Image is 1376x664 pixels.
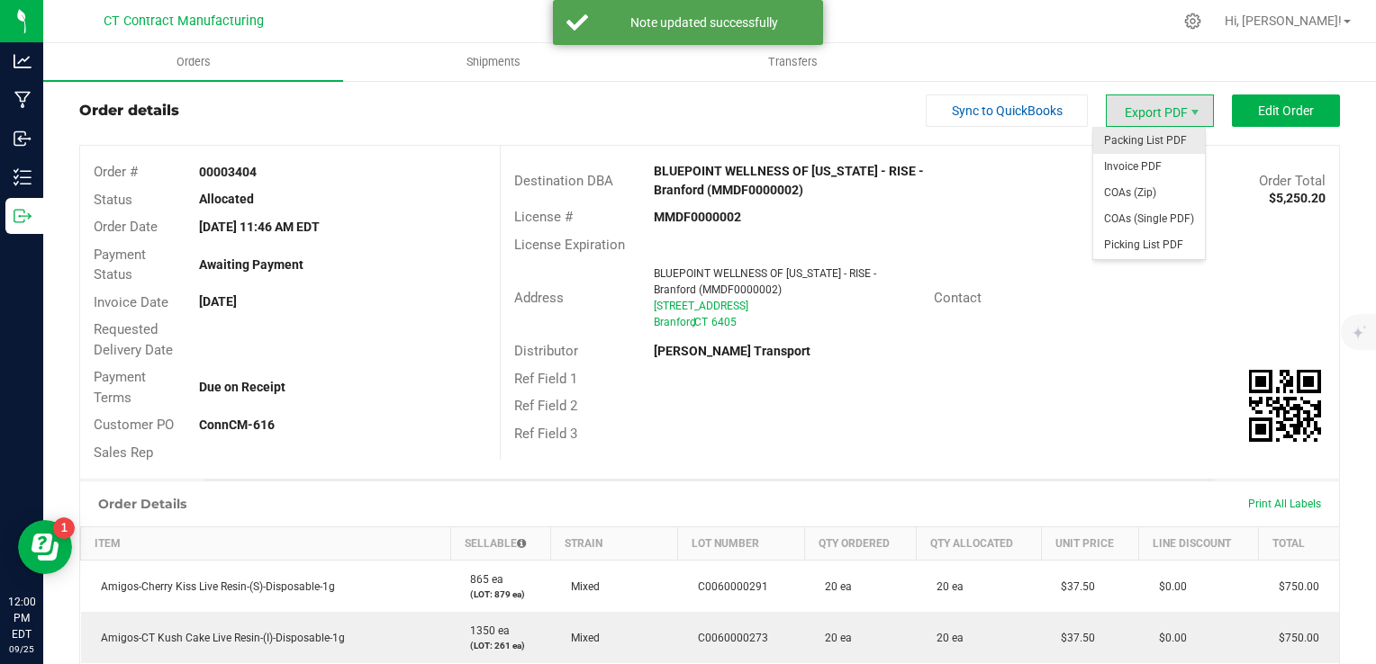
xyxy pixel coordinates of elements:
span: Mixed [562,632,600,644]
inline-svg: Inventory [14,168,32,186]
a: Orders [43,43,343,81]
p: (LOT: 261 ea) [461,639,540,652]
strong: MMDF0000002 [654,210,741,224]
span: CT Contract Manufacturing [104,13,264,29]
span: License # [514,209,573,225]
strong: [PERSON_NAME] Transport [654,344,810,358]
span: $37.50 [1052,632,1095,644]
span: Contact [934,290,982,306]
strong: Awaiting Payment [199,257,303,272]
qrcode: 00003404 [1249,370,1321,442]
span: Sales Rep [94,444,153,461]
span: Invoice Date [94,294,168,310]
span: $750.00 [1270,632,1319,644]
span: Transfers [744,54,842,70]
span: 20 ea [928,580,964,593]
iframe: Resource center [18,520,72,574]
strong: BLUEPOINT WELLNESS OF [US_STATE] - RISE - Branford (MMDF0000002) [654,164,924,197]
span: Distributor [514,343,578,359]
p: 09/25 [8,642,35,656]
li: COAs (Single PDF) [1093,206,1205,232]
strong: ConnCM-616 [199,417,275,432]
inline-svg: Analytics [14,52,32,70]
inline-svg: Outbound [14,207,32,225]
strong: 00003404 [199,165,257,179]
p: (LOT: 879 ea) [461,588,540,601]
strong: [DATE] [199,294,237,309]
th: Qty Allocated [917,527,1042,561]
iframe: Resource center unread badge [53,517,75,539]
inline-svg: Inbound [14,130,32,148]
span: Requested Delivery Date [94,321,173,358]
span: 6405 [711,316,737,328]
span: Address [514,290,564,306]
li: Picking List PDF [1093,232,1205,258]
span: C0060000291 [689,580,768,593]
img: Scan me! [1249,370,1321,442]
span: Order Date [94,219,158,235]
span: $37.50 [1052,580,1095,593]
span: 20 ea [816,632,852,644]
span: 20 ea [816,580,852,593]
span: Order Total [1259,173,1326,189]
h1: Order Details [98,497,186,511]
span: Order # [94,164,138,180]
span: [STREET_ADDRESS] [654,300,748,312]
span: Payment Status [94,247,146,283]
strong: $5,250.20 [1269,191,1326,205]
span: Ref Field 1 [514,371,577,387]
span: Hi, [PERSON_NAME]! [1225,13,1342,28]
li: Packing List PDF [1093,128,1205,154]
span: 20 ea [928,632,964,644]
span: CT [694,316,708,328]
span: Amigos-Cherry Kiss Live Resin-(S)-Disposable-1g [92,580,335,593]
p: 12:00 PM EDT [8,594,35,642]
span: BLUEPOINT WELLNESS OF [US_STATE] - RISE - Branford (MMDF0000002) [654,267,876,296]
button: Edit Order [1232,94,1340,127]
div: Note updated successfully [598,13,810,31]
th: Qty Ordered [805,527,917,561]
a: Shipments [343,43,643,81]
th: Item [81,527,451,561]
th: Line Discount [1139,527,1259,561]
span: License Expiration [514,237,625,253]
th: Strain [551,527,678,561]
span: $0.00 [1150,580,1187,593]
span: Print All Labels [1248,498,1321,510]
th: Sellable [450,527,551,561]
th: Lot Number [678,527,805,561]
inline-svg: Manufacturing [14,91,32,109]
span: 1350 ea [461,624,510,637]
strong: Due on Receipt [199,380,285,394]
span: 865 ea [461,573,503,586]
span: Status [94,192,132,208]
strong: Allocated [199,192,254,206]
span: Edit Order [1258,103,1314,118]
span: Payment Terms [94,369,146,406]
span: Customer PO [94,417,174,433]
span: C0060000273 [689,632,768,644]
span: Orders [152,54,235,70]
span: $750.00 [1270,580,1319,593]
div: Order details [79,100,179,121]
a: Transfers [643,43,943,81]
span: Ref Field 3 [514,426,577,442]
button: Sync to QuickBooks [926,94,1088,127]
span: $0.00 [1150,632,1187,644]
span: Branford [654,316,696,328]
span: Amigos-CT Kush Cake Live Resin-(I)-Disposable-1g [92,632,345,644]
span: Shipments [442,54,545,70]
li: Export PDF [1106,94,1214,127]
th: Total [1259,527,1339,561]
div: Manage settings [1181,13,1204,30]
span: Ref Field 2 [514,398,577,414]
li: COAs (Zip) [1093,180,1205,206]
li: Invoice PDF [1093,154,1205,180]
span: Sync to QuickBooks [952,103,1063,118]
